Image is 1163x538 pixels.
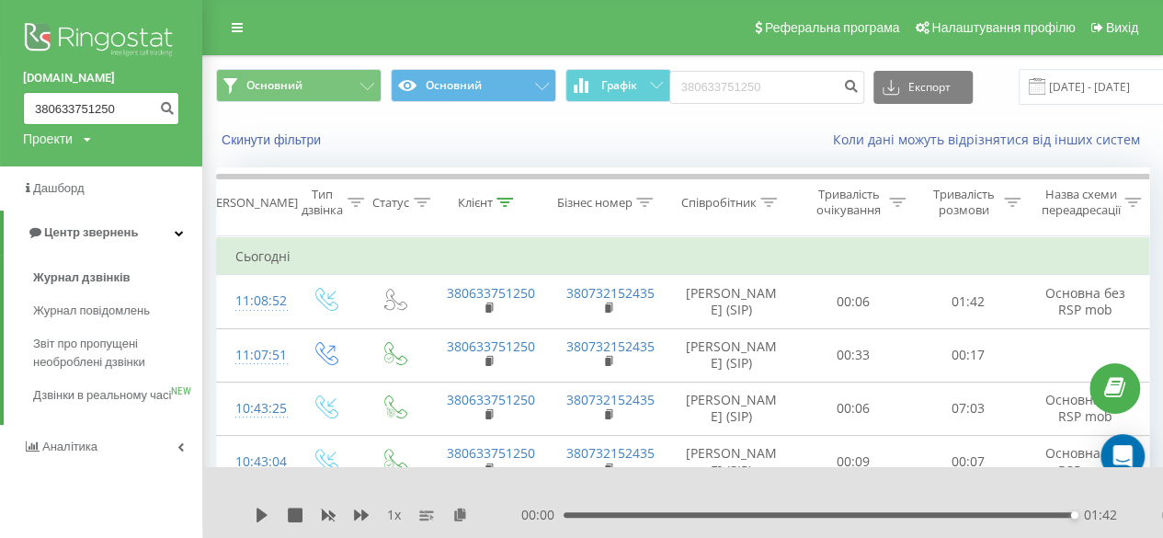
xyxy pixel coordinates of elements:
[931,20,1075,35] span: Налаштування профілю
[833,131,1149,148] a: Коли дані можуть відрізнятися вiд інших систем
[1106,20,1138,35] span: Вихід
[205,195,298,211] div: [PERSON_NAME]
[33,181,85,195] span: Дашборд
[235,283,272,319] div: 11:08:52
[601,79,637,92] span: Графік
[447,338,535,355] a: 380633751250
[669,71,864,104] input: Пошук за номером
[387,506,401,524] span: 1 x
[33,294,202,327] a: Журнал повідомлень
[372,195,409,211] div: Статус
[23,130,73,148] div: Проекти
[447,391,535,408] a: 380633751250
[1026,435,1146,488] td: Основна без RSP mob
[521,506,564,524] span: 00:00
[911,275,1026,328] td: 01:42
[927,187,999,218] div: Тривалість розмови
[42,440,97,453] span: Аналiтика
[4,211,202,255] a: Центр звернень
[911,435,1026,488] td: 00:07
[235,444,272,480] div: 10:43:04
[246,78,302,93] span: Основний
[44,225,138,239] span: Центр звернень
[1083,506,1116,524] span: 01:42
[667,382,796,435] td: [PERSON_NAME] (SIP)
[796,435,911,488] td: 00:09
[566,284,655,302] a: 380732152435
[33,386,171,405] span: Дзвінки в реальному часі
[1071,511,1078,519] div: Accessibility label
[235,338,272,373] div: 11:07:51
[33,269,131,287] span: Журнал дзвінків
[33,379,202,412] a: Дзвінки в реальному часіNEW
[911,382,1026,435] td: 07:03
[812,187,884,218] div: Тривалість очікування
[33,302,150,320] span: Журнал повідомлень
[667,275,796,328] td: [PERSON_NAME] (SIP)
[447,284,535,302] a: 380633751250
[667,328,796,382] td: [PERSON_NAME] (SIP)
[667,435,796,488] td: [PERSON_NAME] (SIP)
[33,335,193,372] span: Звіт про пропущені необроблені дзвінки
[796,328,911,382] td: 00:33
[23,18,179,64] img: Ringostat logo
[33,327,202,379] a: Звіт про пропущені необроблені дзвінки
[566,391,655,408] a: 380732152435
[566,338,655,355] a: 380732152435
[873,71,973,104] button: Експорт
[457,195,492,211] div: Клієнт
[302,187,343,218] div: Тип дзвінка
[556,195,632,211] div: Бізнес номер
[566,444,655,462] a: 380732152435
[796,275,911,328] td: 00:06
[765,20,900,35] span: Реферальна програма
[216,69,382,102] button: Основний
[23,69,179,87] a: [DOMAIN_NAME]
[1026,275,1146,328] td: Основна без RSP mob
[680,195,756,211] div: Співробітник
[565,69,671,102] button: Графік
[391,69,556,102] button: Основний
[23,92,179,125] input: Пошук за номером
[33,261,202,294] a: Журнал дзвінків
[911,328,1026,382] td: 00:17
[447,444,535,462] a: 380633751250
[1100,434,1145,478] div: Open Intercom Messenger
[216,132,330,148] button: Скинути фільтри
[1026,382,1146,435] td: Основна без RSP mob
[796,382,911,435] td: 00:06
[1041,187,1120,218] div: Назва схеми переадресації
[235,391,272,427] div: 10:43:25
